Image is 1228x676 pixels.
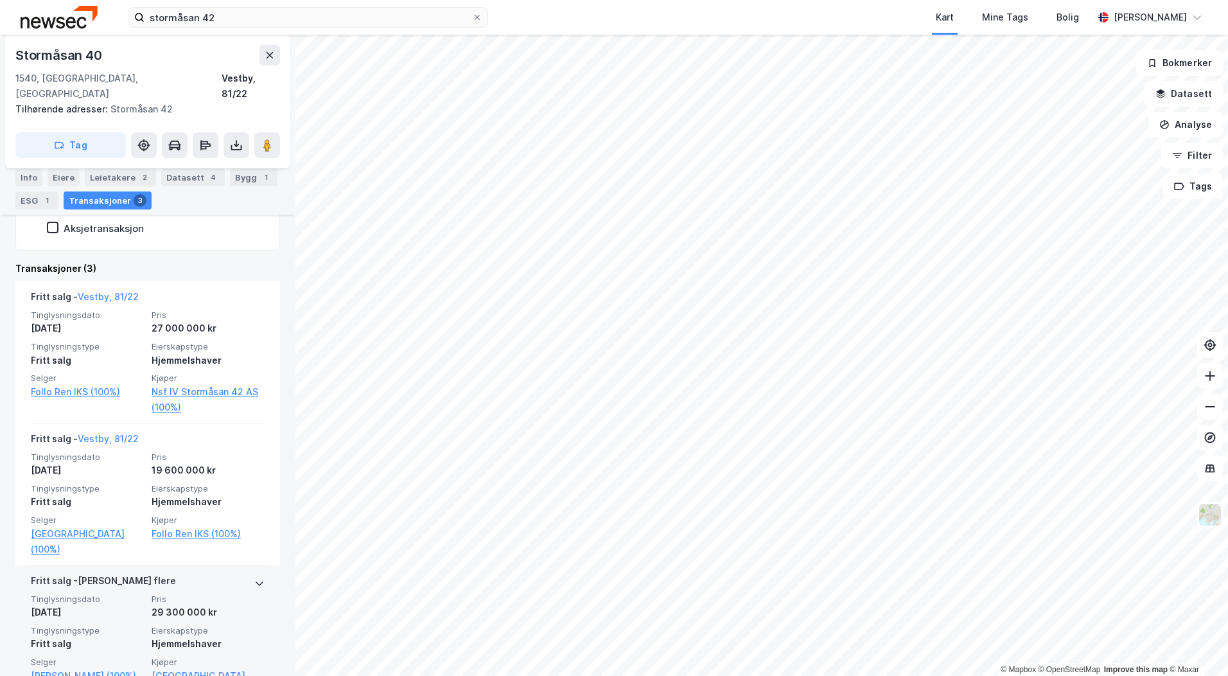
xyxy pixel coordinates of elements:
span: Selger [31,657,144,668]
span: Tinglysningstype [31,341,144,352]
a: OpenStreetMap [1039,665,1101,674]
span: Kjøper [152,515,265,526]
div: 3 [134,194,146,207]
span: Tilhørende adresser: [15,103,110,114]
span: Pris [152,310,265,321]
a: Vestby, 81/22 [78,433,139,444]
div: Transaksjoner [64,191,152,209]
input: Søk på adresse, matrikkel, gårdeiere, leietakere eller personer [145,8,472,27]
div: Hjemmelshaver [152,494,265,510]
a: Improve this map [1104,665,1168,674]
div: Fritt salg [31,494,144,510]
div: [DATE] [31,605,144,620]
div: [PERSON_NAME] [1114,10,1187,25]
img: Z [1198,503,1222,527]
button: Bokmerker [1136,50,1223,76]
div: Bygg [230,168,277,186]
div: Transaksjoner (3) [15,261,280,276]
div: Leietakere [85,168,156,186]
div: Mine Tags [982,10,1028,25]
button: Tags [1163,173,1223,199]
div: Info [15,168,42,186]
img: newsec-logo.f6e21ccffca1b3a03d2d.png [21,6,98,28]
div: 4 [207,171,220,184]
span: Tinglysningstype [31,625,144,636]
div: Vestby, 81/22 [222,71,280,102]
a: Nsf IV Stormåsan 42 AS (100%) [152,384,265,415]
div: Fritt salg [31,636,144,652]
div: Hjemmelshaver [152,636,265,652]
a: Follo Ren IKS (100%) [152,526,265,542]
div: Bolig [1057,10,1079,25]
div: Kontrollprogram for chat [1164,614,1228,676]
div: Aksjetransaksjon [64,222,144,235]
div: [DATE] [31,321,144,336]
button: Datasett [1145,81,1223,107]
div: Datasett [161,168,225,186]
span: Pris [152,594,265,605]
div: 1 [40,194,53,207]
span: Kjøper [152,657,265,668]
button: Filter [1161,143,1223,168]
span: Kjøper [152,373,265,384]
div: ESG [15,191,58,209]
div: 2 [138,171,151,184]
div: 1540, [GEOGRAPHIC_DATA], [GEOGRAPHIC_DATA] [15,71,222,102]
button: Analyse [1148,112,1223,138]
span: Tinglysningsdato [31,594,144,605]
span: Selger [31,515,144,526]
span: Eierskapstype [152,483,265,494]
div: Kart [936,10,954,25]
div: Fritt salg - [PERSON_NAME] flere [31,573,176,594]
div: Eiere [48,168,80,186]
div: Fritt salg [31,353,144,368]
div: 29 300 000 kr [152,605,265,620]
iframe: Chat Widget [1164,614,1228,676]
div: Fritt salg - [31,289,139,310]
span: Pris [152,452,265,463]
span: Tinglysningsdato [31,452,144,463]
a: [GEOGRAPHIC_DATA] (100%) [31,526,144,557]
button: Tag [15,132,126,158]
div: Stormåsan 40 [15,45,105,66]
div: 1 [259,171,272,184]
span: Eierskapstype [152,341,265,352]
span: Tinglysningsdato [31,310,144,321]
a: Follo Ren IKS (100%) [31,384,144,400]
div: Fritt salg - [31,431,139,452]
div: 27 000 000 kr [152,321,265,336]
a: Mapbox [1001,665,1036,674]
a: Vestby, 81/22 [78,291,139,302]
div: Hjemmelshaver [152,353,265,368]
span: Eierskapstype [152,625,265,636]
div: [DATE] [31,463,144,478]
span: Selger [31,373,144,384]
div: Stormåsan 42 [15,102,270,117]
div: 19 600 000 kr [152,463,265,478]
span: Tinglysningstype [31,483,144,494]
